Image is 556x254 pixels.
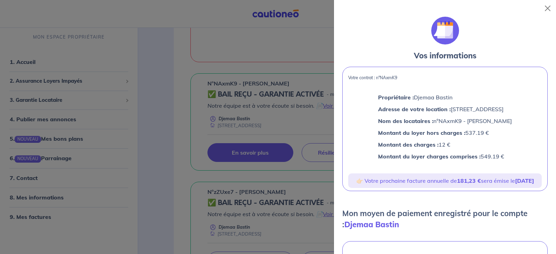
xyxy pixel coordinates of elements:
p: 👉🏻 Votre prochaine facture annuelle de sera émise le [351,176,539,185]
p: n°NAxmK9 - [PERSON_NAME] [378,116,512,125]
p: Mon moyen de paiement enregistré pour le compte : [342,208,548,230]
strong: 181,23 € [457,177,481,184]
strong: Vos informations [414,51,476,60]
strong: Montant du loyer hors charges : [378,129,465,136]
p: [STREET_ADDRESS] [378,105,512,114]
p: Djemaa Bastin [378,93,512,102]
strong: Adresse de votre location : [378,106,451,113]
strong: Djemaa Bastin [344,220,399,229]
button: Close [542,3,553,14]
strong: Montant des charges : [378,141,439,148]
p: 549.19 € [378,152,512,161]
p: Votre contrat : n°NAxmK9 [348,75,542,80]
strong: [DATE] [515,177,534,184]
strong: Propriétaire : [378,94,414,101]
p: 12 € [378,140,512,149]
p: 537.19 € [378,128,512,137]
strong: Nom des locataires : [378,117,433,124]
strong: Montant du loyer charges comprises : [378,153,481,160]
img: illu_calendar.svg [431,17,459,44]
